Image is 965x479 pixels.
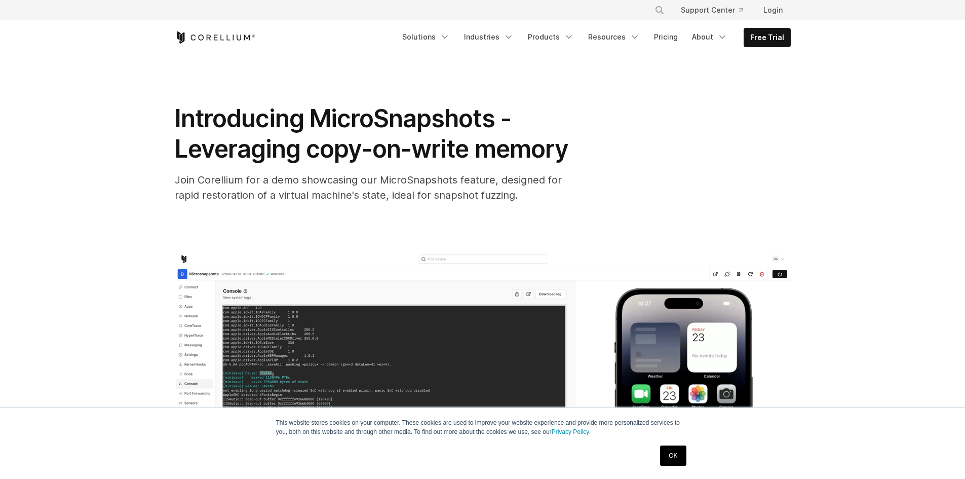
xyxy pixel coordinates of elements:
a: Support Center [673,1,751,19]
a: About [686,28,734,46]
a: Privacy Policy. [552,428,591,435]
div: Navigation Menu [642,1,791,19]
a: Resources [582,28,646,46]
button: Search [650,1,669,19]
a: Industries [458,28,520,46]
a: Free Trial [744,28,790,47]
a: Corellium Home [175,31,255,44]
p: This website stores cookies on your computer. These cookies are used to improve your website expe... [276,418,689,436]
a: Login [755,1,791,19]
a: OK [660,446,686,466]
a: Pricing [648,28,684,46]
a: Products [522,28,580,46]
a: Solutions [396,28,456,46]
span: Introducing MicroSnapshots - Leveraging copy-on-write memory [175,103,568,164]
div: Navigation Menu [396,28,791,47]
span: Join Corellium for a demo showcasing our MicroSnapshots feature, designed for rapid restoration o... [175,174,562,201]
